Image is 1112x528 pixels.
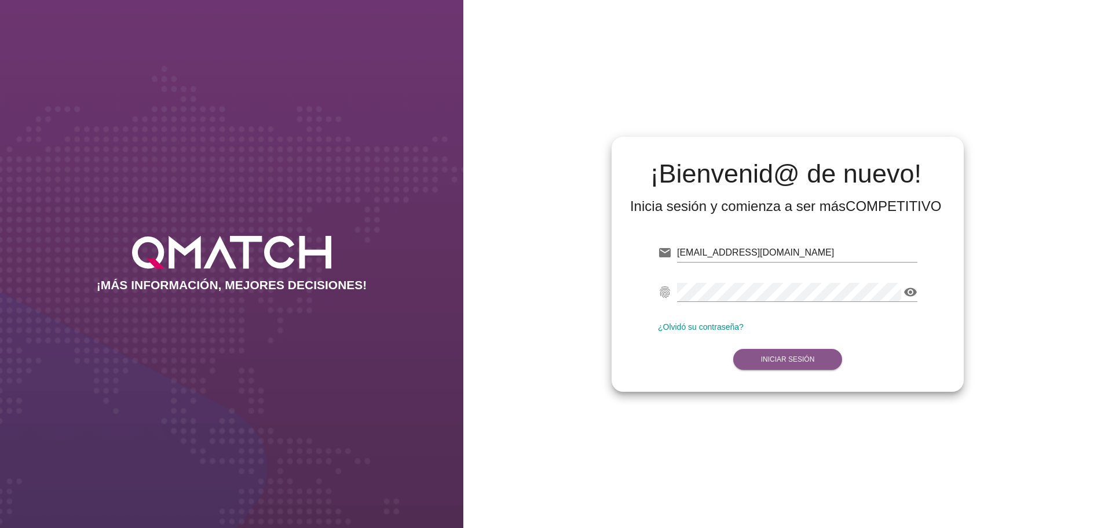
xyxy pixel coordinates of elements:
h2: ¡Bienvenid@ de nuevo! [630,160,942,188]
strong: Iniciar Sesión [761,355,815,363]
div: Inicia sesión y comienza a ser más [630,197,942,216]
i: fingerprint [658,285,672,299]
h2: ¡MÁS INFORMACIÓN, MEJORES DECISIONES! [97,278,367,292]
i: visibility [904,285,917,299]
input: E-mail [677,243,917,262]
button: Iniciar Sesión [733,349,843,370]
i: email [658,246,672,260]
a: ¿Olvidó su contraseña? [658,322,744,332]
strong: COMPETITIVO [846,198,941,214]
